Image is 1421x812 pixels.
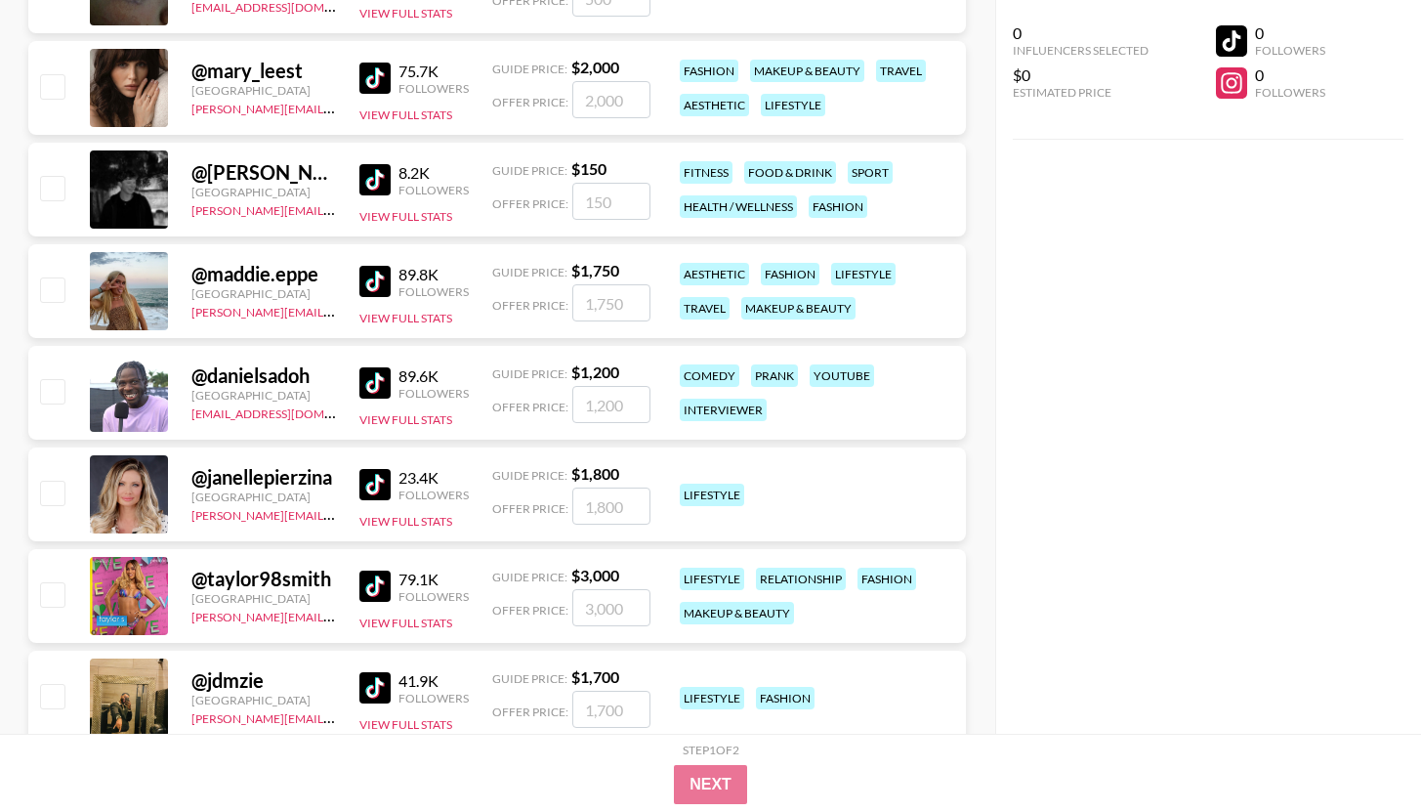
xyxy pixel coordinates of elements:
input: 3,000 [572,589,650,626]
div: lifestyle [680,568,744,590]
a: [PERSON_NAME][EMAIL_ADDRESS][DOMAIN_NAME] [191,707,481,726]
img: TikTok [359,367,391,399]
div: fashion [680,60,738,82]
iframe: Drift Widget Chat Controller [1323,714,1398,789]
span: Offer Price: [492,400,568,414]
strong: $ 3,000 [571,566,619,584]
img: TikTok [359,469,391,500]
span: Guide Price: [492,671,567,686]
div: [GEOGRAPHIC_DATA] [191,83,336,98]
img: TikTok [359,266,391,297]
button: View Full Stats [359,209,452,224]
span: Guide Price: [492,265,567,279]
button: View Full Stats [359,514,452,529]
span: Offer Price: [492,603,568,618]
div: interviewer [680,399,767,421]
div: lifestyle [831,263,896,285]
div: 75.7K [398,62,469,81]
span: Guide Price: [492,62,567,76]
div: makeup & beauty [741,297,856,320]
div: [GEOGRAPHIC_DATA] [191,591,336,606]
div: lifestyle [761,94,825,116]
div: @ maddie.eppe [191,262,336,286]
div: $0 [1013,65,1149,85]
div: Followers [398,691,469,705]
div: Followers [1255,85,1325,100]
img: TikTok [359,571,391,602]
a: [PERSON_NAME][EMAIL_ADDRESS][DOMAIN_NAME] [191,301,481,320]
div: 0 [1013,23,1149,43]
div: Influencers Selected [1013,43,1149,58]
input: 1,700 [572,691,650,728]
div: 41.9K [398,671,469,691]
div: Followers [398,488,469,502]
input: 150 [572,183,650,220]
input: 1,200 [572,386,650,423]
strong: $ 1,200 [571,363,619,381]
div: 0 [1255,23,1325,43]
span: Guide Price: [492,468,567,483]
div: 89.6K [398,366,469,386]
div: Followers [398,589,469,604]
span: Offer Price: [492,705,568,719]
input: 2,000 [572,81,650,118]
span: Offer Price: [492,298,568,313]
span: Guide Price: [492,570,567,584]
div: Followers [398,81,469,96]
div: prank [751,364,798,387]
div: @ [PERSON_NAME].jovenin [191,160,336,185]
div: travel [680,297,730,320]
div: fitness [680,161,732,184]
a: [PERSON_NAME][EMAIL_ADDRESS][DOMAIN_NAME] [191,199,481,218]
span: Offer Price: [492,95,568,109]
div: 23.4K [398,468,469,488]
button: Next [674,765,747,804]
div: youtube [810,364,874,387]
div: Followers [1255,43,1325,58]
div: @ danielsadoh [191,363,336,388]
span: Offer Price: [492,196,568,211]
div: lifestyle [680,687,744,709]
button: View Full Stats [359,311,452,325]
div: @ jdmzie [191,668,336,693]
input: 1,750 [572,284,650,321]
div: [GEOGRAPHIC_DATA] [191,693,336,707]
div: @ mary_leest [191,59,336,83]
button: View Full Stats [359,717,452,732]
div: [GEOGRAPHIC_DATA] [191,388,336,403]
div: makeup & beauty [680,602,794,624]
div: fashion [761,263,819,285]
a: [EMAIL_ADDRESS][DOMAIN_NAME] [191,403,388,421]
div: Followers [398,386,469,401]
strong: $ 1,750 [571,261,619,279]
div: @ janellepierzina [191,465,336,490]
strong: $ 150 [571,159,606,178]
div: sport [848,161,893,184]
strong: $ 2,000 [571,58,619,76]
span: Offer Price: [492,501,568,516]
div: 8.2K [398,163,469,183]
div: Followers [398,183,469,197]
img: TikTok [359,63,391,94]
input: 1,800 [572,488,650,525]
div: @ taylor98smith [191,567,336,591]
div: makeup & beauty [750,60,864,82]
a: [PERSON_NAME][EMAIL_ADDRESS][DOMAIN_NAME] [191,98,481,116]
div: travel [876,60,926,82]
div: health / wellness [680,195,797,218]
img: TikTok [359,672,391,704]
div: [GEOGRAPHIC_DATA] [191,286,336,301]
div: [GEOGRAPHIC_DATA] [191,490,336,504]
div: 79.1K [398,570,469,589]
button: View Full Stats [359,6,452,21]
div: fashion [857,568,916,590]
span: Guide Price: [492,366,567,381]
strong: $ 1,800 [571,464,619,483]
div: aesthetic [680,94,749,116]
div: food & drink [744,161,836,184]
a: [PERSON_NAME][EMAIL_ADDRESS][DOMAIN_NAME] [191,504,481,523]
div: 0 [1255,65,1325,85]
div: 89.8K [398,265,469,284]
div: aesthetic [680,263,749,285]
div: Step 1 of 2 [683,743,739,757]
